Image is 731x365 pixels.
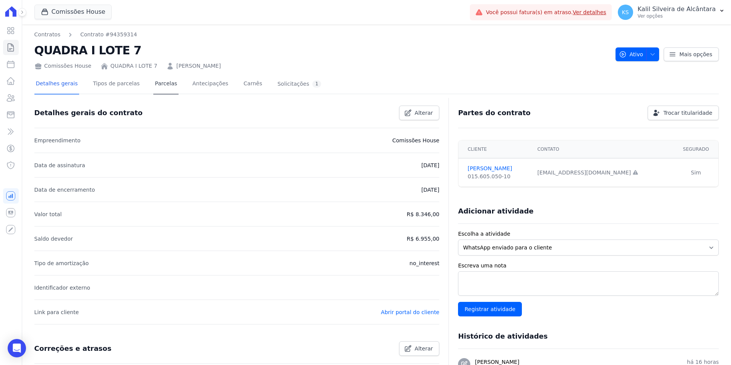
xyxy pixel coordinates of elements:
button: Ativo [616,47,660,61]
p: [DATE] [421,161,439,170]
h3: Correções e atrasos [34,344,112,353]
h3: Detalhes gerais do contrato [34,108,143,117]
h3: Adicionar atividade [458,207,533,216]
a: Alterar [399,106,440,120]
p: Empreendimento [34,136,81,145]
a: [PERSON_NAME] [468,165,528,173]
a: QUADRA I LOTE 7 [110,62,157,70]
a: Abrir portal do cliente [381,309,439,315]
a: Tipos de parcelas [91,74,141,95]
span: Você possui fatura(s) em atraso. [486,8,606,16]
p: Saldo devedor [34,234,73,243]
p: Valor total [34,210,62,219]
span: KS [622,10,629,15]
a: Contrato #94359314 [80,31,137,39]
span: Ativo [619,47,643,61]
a: Mais opções [664,47,719,61]
h2: QUADRA I LOTE 7 [34,42,609,59]
p: Ver opções [638,13,716,19]
div: Comissões House [34,62,91,70]
a: Contratos [34,31,60,39]
a: [PERSON_NAME] [176,62,221,70]
div: 1 [312,80,322,88]
nav: Breadcrumb [34,31,609,39]
span: Mais opções [679,51,712,58]
p: [DATE] [421,185,439,194]
th: Contato [533,140,673,158]
p: Data de assinatura [34,161,85,170]
p: Data de encerramento [34,185,95,194]
a: Solicitações1 [276,74,323,95]
a: Antecipações [191,74,230,95]
span: Alterar [415,109,433,117]
input: Registrar atividade [458,302,522,316]
p: R$ 8.346,00 [407,210,439,219]
div: Open Intercom Messenger [8,339,26,357]
a: Ver detalhes [573,9,606,15]
h3: Histórico de atividades [458,332,547,341]
a: Parcelas [153,74,179,95]
div: [EMAIL_ADDRESS][DOMAIN_NAME] [537,169,669,177]
a: Trocar titularidade [648,106,719,120]
p: Kalil Silveira de Alcântara [638,5,716,13]
p: no_interest [409,259,439,268]
label: Escolha a atividade [458,230,719,238]
p: R$ 6.955,00 [407,234,439,243]
div: Solicitações [278,80,322,88]
p: Link para cliente [34,308,79,317]
p: Identificador externo [34,283,90,292]
div: 015.605.050-10 [468,173,528,181]
a: Carnês [242,74,264,95]
p: Tipo de amortização [34,259,89,268]
span: Alterar [415,345,433,352]
a: Alterar [399,341,440,356]
span: Trocar titularidade [663,109,712,117]
label: Escreva uma nota [458,262,719,270]
h3: Partes do contrato [458,108,531,117]
button: KS Kalil Silveira de Alcântara Ver opções [612,2,731,23]
p: Comissões House [392,136,439,145]
button: Comissões House [34,5,112,19]
th: Segurado [674,140,718,158]
a: Detalhes gerais [34,74,80,95]
nav: Breadcrumb [34,31,137,39]
td: Sim [674,158,718,187]
th: Cliente [458,140,533,158]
